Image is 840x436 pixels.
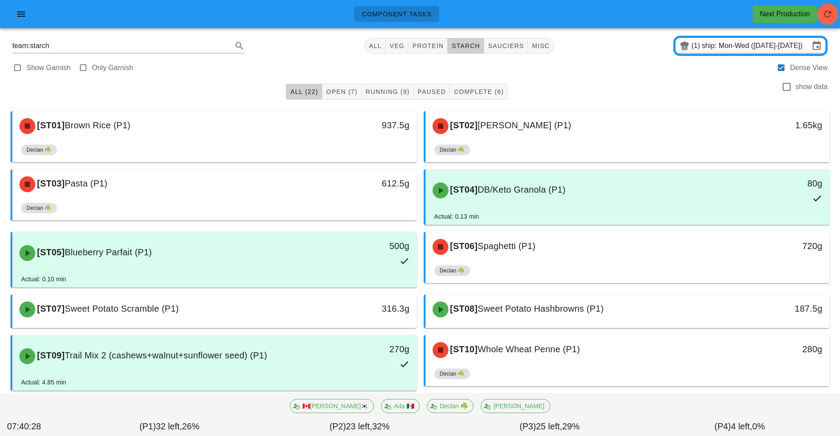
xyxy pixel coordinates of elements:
div: (1) [691,41,702,50]
span: Whole Wheat Penne (P1) [478,344,580,354]
span: Brown Rice (P1) [65,120,131,130]
button: veg [386,38,409,54]
button: All [365,38,386,54]
div: (P3) 29% [455,418,645,435]
span: Pasta (P1) [65,179,108,188]
div: (P1) 26% [75,418,265,435]
button: Complete (6) [450,84,508,100]
div: Next Production [760,9,810,19]
div: 1.65kg [733,118,822,132]
a: Component Tasks [354,6,439,22]
span: Running (9) [365,88,410,95]
div: (P2) 32% [265,418,455,435]
span: [ST10] [448,344,478,354]
button: protein [408,38,448,54]
span: [ST03] [35,179,65,188]
button: Paused [414,84,450,100]
span: All (22) [290,88,318,95]
span: Declan ☘️ [26,203,52,213]
div: (P4) 0% [645,418,835,435]
div: 280g [733,342,822,356]
div: Actual: 0.10 min [21,274,66,284]
span: [ST06] [448,241,478,251]
span: Trail Mix 2 (cashews+walnut+sunflower seed) (P1) [65,350,267,360]
label: Only Garnish [92,63,133,72]
span: Spaghetti (P1) [478,241,535,251]
span: [ST05] [35,247,65,257]
span: protein [412,42,444,49]
button: Open (7) [322,84,362,100]
label: show data [795,82,828,91]
span: Declan ☘️ [26,145,52,155]
button: misc [528,38,553,54]
div: 07:40:28 [5,418,75,435]
div: 500g [320,239,409,253]
span: All [369,42,382,49]
div: 316.3g [320,302,409,316]
div: 937.5g [320,118,409,132]
span: [ST02] [448,120,478,130]
div: 720g [733,239,822,253]
span: [ST09] [35,350,65,360]
div: Actual: 4.85 min [21,377,66,387]
span: [ST04] [448,185,478,194]
span: misc [531,42,549,49]
span: [ST07] [35,304,65,313]
span: DB/Keto Granola (P1) [478,185,566,194]
span: veg [389,42,405,49]
span: Declan ☘️ [433,399,468,413]
button: sauciers [484,38,528,54]
span: 23 left, [346,421,372,431]
span: Paused [417,88,446,95]
span: sauciers [488,42,524,49]
div: Actual: 0.13 min [434,212,479,221]
button: starch [448,38,484,54]
span: Sweet Potato Hashbrowns (P1) [478,304,604,313]
span: Declan ☘️ [440,265,465,276]
div: 270g [320,342,409,356]
div: 612.5g [320,176,409,190]
span: Declan ☘️ [440,369,465,379]
span: Declan ☘️ [440,145,465,155]
span: Blueberry Parfait (P1) [65,247,152,257]
span: Open (7) [326,88,358,95]
span: 🇨🇦[PERSON_NAME]🇰🇷 [295,399,368,413]
span: 4 left, [731,421,752,431]
span: [PERSON_NAME] [487,399,545,413]
button: Running (9) [362,84,414,100]
span: [PERSON_NAME] (P1) [478,120,571,130]
span: Ada 🇲🇽 [387,399,414,413]
span: [ST01] [35,120,65,130]
span: Sweet Potato Scramble (P1) [65,304,179,313]
label: Show Garnish [26,63,71,72]
span: Complete (6) [453,88,504,95]
label: Dense View [790,63,828,72]
button: All (22) [286,84,322,100]
div: 80g [733,176,822,190]
span: Component Tasks [362,11,432,18]
span: 32 left, [156,421,182,431]
div: 187.5g [733,302,822,316]
span: [ST08] [448,304,478,313]
span: 25 left, [536,421,562,431]
span: starch [451,42,480,49]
